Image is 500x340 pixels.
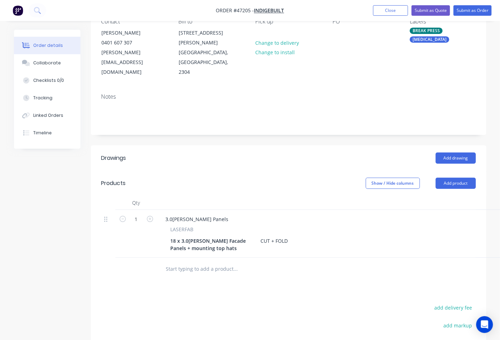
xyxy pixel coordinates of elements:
div: [PERSON_NAME][GEOGRAPHIC_DATA], [GEOGRAPHIC_DATA], 2304 [179,38,237,77]
div: [STREET_ADDRESS][PERSON_NAME][GEOGRAPHIC_DATA], [GEOGRAPHIC_DATA], 2304 [173,28,243,77]
button: Tracking [14,89,80,107]
div: [MEDICAL_DATA] [410,36,449,43]
div: [STREET_ADDRESS] [179,28,237,38]
div: 18 x 3.0[PERSON_NAME] Facade Panels + mounting top hats [168,236,255,253]
img: Factory [13,5,23,16]
div: Checklists 0/0 [33,77,64,84]
a: indigebuilt [254,7,284,14]
button: Order details [14,37,80,54]
div: Notes [101,93,476,100]
div: Labels [410,18,476,25]
button: Show / Hide columns [366,178,420,189]
div: Order details [33,42,63,49]
div: 3.0[PERSON_NAME] Panels [160,214,234,224]
button: Submit as Order [453,5,492,16]
span: LASERFAB [171,226,194,233]
div: [PERSON_NAME][EMAIL_ADDRESS][DOMAIN_NAME] [102,48,160,77]
button: Checklists 0/0 [14,72,80,89]
div: Open Intercom Messenger [476,316,493,333]
div: Contact [101,18,167,25]
div: Bill to [178,18,244,25]
button: add markup [440,321,476,330]
span: Order #47205 - [216,7,254,14]
button: add delivery fee [431,303,476,312]
div: Pick up [256,18,322,25]
button: Add drawing [436,153,476,164]
button: Timeline [14,124,80,142]
input: Start typing to add a product... [166,262,306,276]
div: 0401 607 307 [102,38,160,48]
button: Linked Orders [14,107,80,124]
button: Change to delivery [252,38,303,47]
button: Close [373,5,408,16]
div: [PERSON_NAME] [102,28,160,38]
div: Timeline [33,130,52,136]
div: Drawings [101,154,126,162]
div: Qty [115,196,157,210]
button: Add product [436,178,476,189]
div: Linked Orders [33,112,63,119]
button: Collaborate [14,54,80,72]
div: Tracking [33,95,52,101]
div: Collaborate [33,60,61,66]
div: [PERSON_NAME]0401 607 307[PERSON_NAME][EMAIL_ADDRESS][DOMAIN_NAME] [96,28,166,77]
button: Submit as Quote [412,5,450,16]
div: BREAK PRESS [410,28,443,34]
div: PO [333,18,399,25]
div: CUT + FOLD [258,236,291,246]
div: Products [101,179,126,187]
button: Change to install [252,48,299,57]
